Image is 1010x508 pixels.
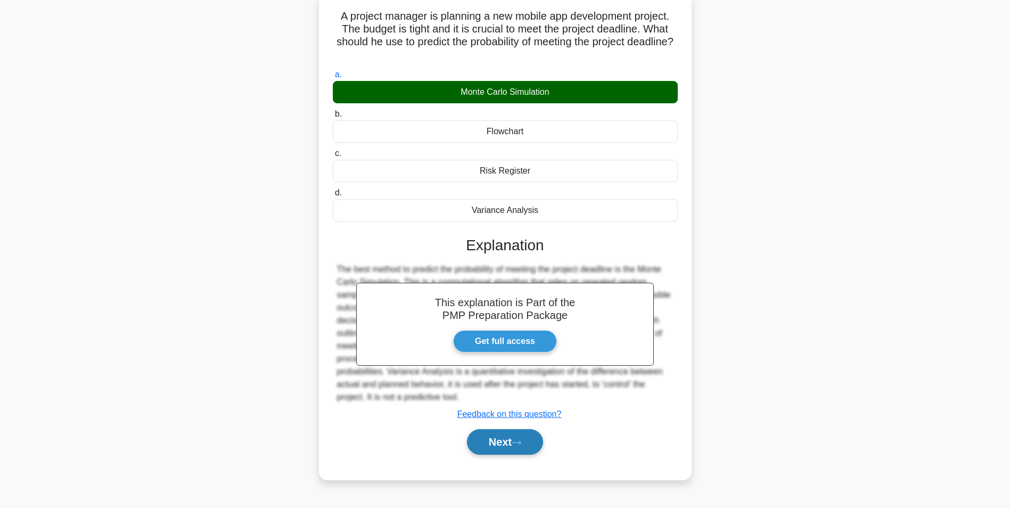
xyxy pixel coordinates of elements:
h3: Explanation [339,236,671,255]
div: The best method to predict the probability of meeting the project deadline is the Monte Carlo Sim... [337,263,674,404]
div: Monte Carlo Simulation [333,81,678,103]
span: a. [335,70,342,79]
button: Next [467,429,543,455]
a: Get full access [453,330,557,353]
span: c. [335,149,341,158]
div: Variance Analysis [333,199,678,222]
div: Flowchart [333,120,678,143]
span: d. [335,188,342,197]
h5: A project manager is planning a new mobile app development project. The budget is tight and it is... [332,10,679,62]
a: Feedback on this question? [457,409,562,419]
div: Risk Register [333,160,678,182]
span: b. [335,109,342,118]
